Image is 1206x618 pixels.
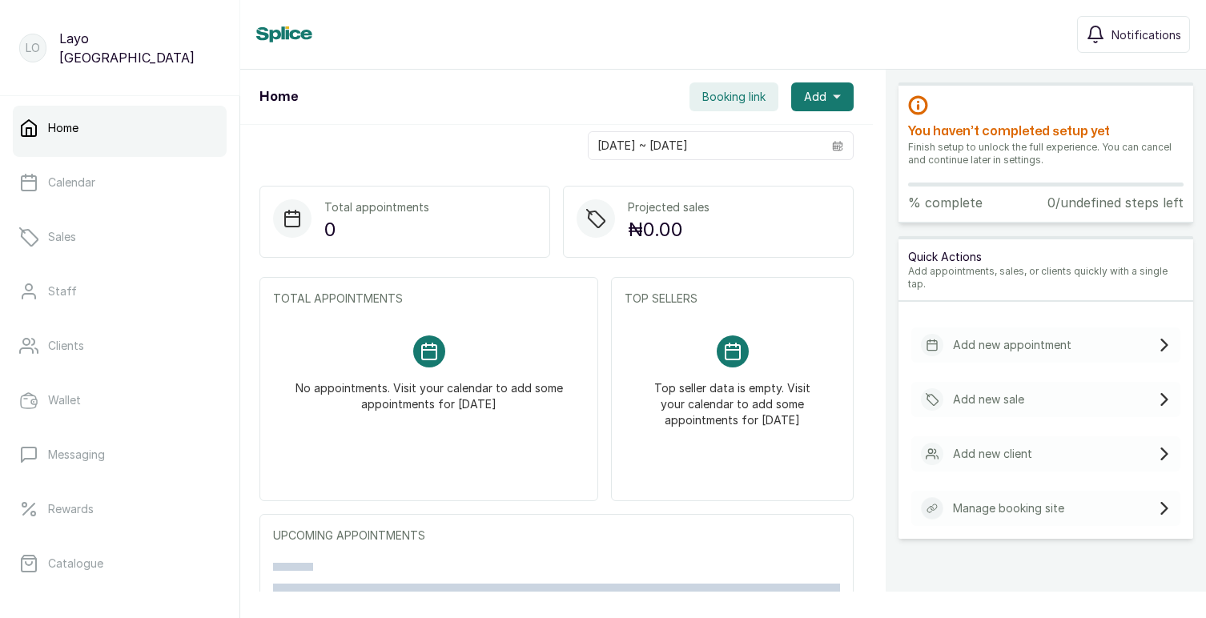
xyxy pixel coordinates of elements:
a: Calendar [13,160,227,205]
p: % complete [908,193,983,212]
button: Add [791,82,854,111]
p: Wallet [48,392,81,408]
a: Clients [13,323,227,368]
p: Finish setup to unlock the full experience. You can cancel and continue later in settings. [908,141,1184,167]
p: ₦0.00 [628,215,710,244]
p: TOP SELLERS [625,291,840,307]
h2: You haven’t completed setup yet [908,122,1184,141]
p: No appointments. Visit your calendar to add some appointments for [DATE] [292,367,565,412]
button: Notifications [1077,16,1190,53]
p: TOTAL APPOINTMENTS [273,291,585,307]
p: UPCOMING APPOINTMENTS [273,528,840,544]
p: Add new appointment [953,337,1071,353]
span: Add [804,89,826,105]
a: Rewards [13,487,227,532]
svg: calendar [832,140,843,151]
p: Calendar [48,175,95,191]
a: Catalogue [13,541,227,586]
p: Projected sales [628,199,710,215]
button: Booking link [689,82,778,111]
p: Home [48,120,78,136]
a: Messaging [13,432,227,477]
p: Staff [48,283,77,299]
input: Select date [589,132,822,159]
p: 0/undefined steps left [1047,193,1184,212]
p: Sales [48,229,76,245]
p: Catalogue [48,556,103,572]
p: Top seller data is empty. Visit your calendar to add some appointments for [DATE] [644,367,821,428]
a: Sales [13,215,227,259]
p: Messaging [48,447,105,463]
p: 0 [324,215,429,244]
a: Staff [13,269,227,314]
p: Manage booking site [953,500,1064,516]
p: Add new sale [953,391,1024,407]
p: Add new client [953,446,1032,462]
p: Rewards [48,501,94,517]
p: Layo [GEOGRAPHIC_DATA] [59,29,220,67]
span: Notifications [1112,26,1181,43]
p: Add appointments, sales, or clients quickly with a single tap. [908,265,1184,291]
a: Home [13,106,227,150]
h1: Home [259,87,298,106]
a: Wallet [13,378,227,423]
p: LO [26,40,40,56]
p: Clients [48,338,84,354]
p: Quick Actions [908,249,1184,265]
p: Total appointments [324,199,429,215]
span: Booking link [702,89,766,105]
